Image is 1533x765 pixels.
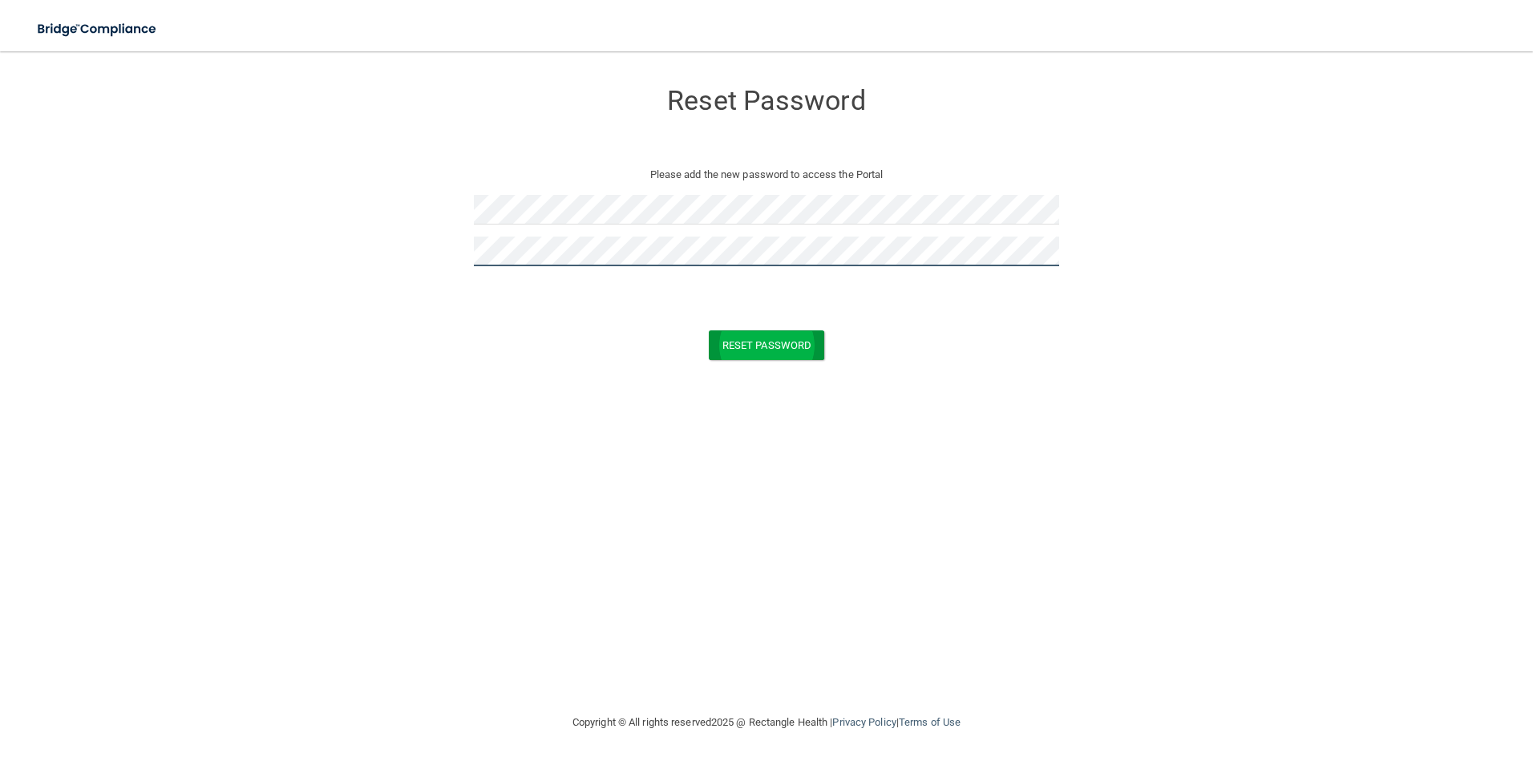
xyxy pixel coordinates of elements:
button: Reset Password [709,330,824,360]
p: Please add the new password to access the Portal [486,165,1047,184]
img: bridge_compliance_login_screen.278c3ca4.svg [24,13,172,46]
a: Terms of Use [899,716,961,728]
div: Copyright © All rights reserved 2025 @ Rectangle Health | | [474,697,1059,748]
a: Privacy Policy [832,716,896,728]
h3: Reset Password [474,86,1059,115]
iframe: Drift Widget Chat Controller [1453,654,1514,715]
